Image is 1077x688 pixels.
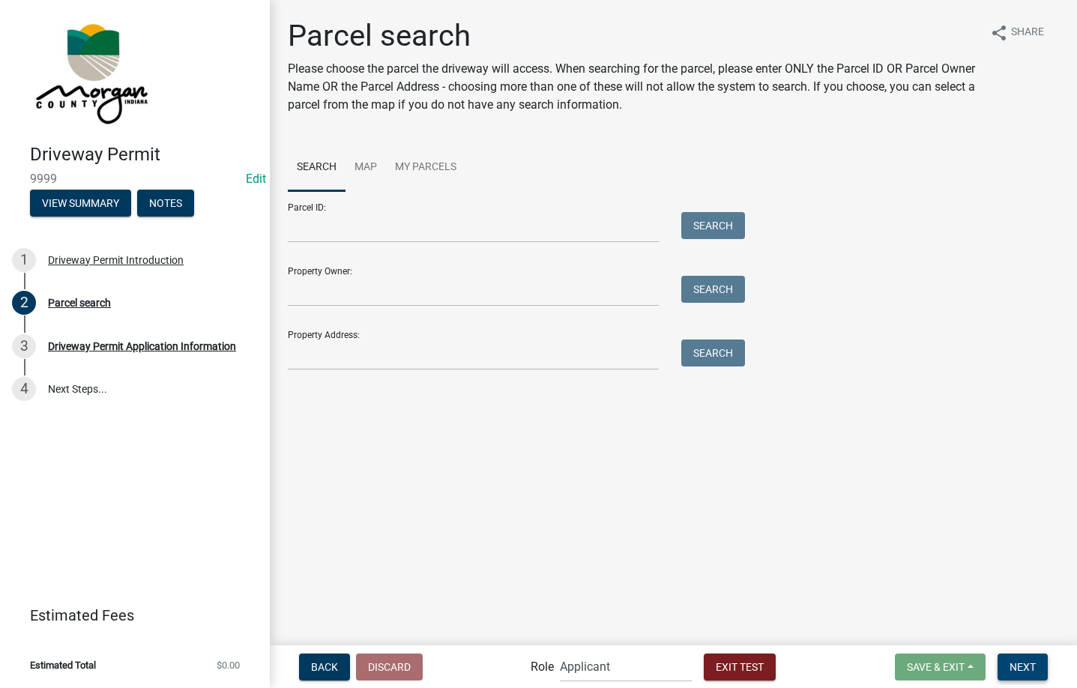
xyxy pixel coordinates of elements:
div: Driveway Permit Introduction [48,255,184,265]
button: Exit Test [704,654,776,681]
h1: Parcel search [288,18,978,54]
button: Discard [356,654,423,681]
a: Edit [246,172,266,186]
span: $0.00 [217,660,240,670]
button: Search [681,340,745,366]
h4: Driveway Permit [30,144,258,166]
button: Search [681,276,745,303]
button: Notes [137,190,194,217]
wm-modal-confirm: Summary [30,198,131,210]
span: Estimated Total [30,660,96,670]
label: Role [531,661,554,673]
img: Morgan County, Indiana [30,16,151,128]
div: 3 [12,334,36,358]
div: 1 [12,248,36,272]
div: Parcel search [48,298,111,308]
div: 4 [12,377,36,401]
a: Search [288,144,346,192]
i: share [990,24,1008,42]
p: Please choose the parcel the driveway will access. When searching for the parcel, please enter ON... [288,60,978,114]
div: 2 [12,291,36,315]
button: View Summary [30,190,131,217]
span: Save & Exit [907,660,965,672]
button: Next [998,654,1048,681]
button: Back [299,654,350,681]
span: Share [1011,24,1044,42]
a: Estimated Fees [12,600,246,630]
a: Map [346,144,386,192]
div: Driveway Permit Application Information [48,341,236,351]
button: Search [681,212,745,239]
button: Save & Exit [895,654,986,681]
span: Back [311,660,338,672]
wm-modal-confirm: Edit Application Number [246,172,266,186]
wm-modal-confirm: Notes [137,198,194,210]
span: Exit Test [716,660,764,672]
span: Next [1010,660,1036,672]
button: shareShare [978,18,1056,47]
span: 9999 [30,172,240,186]
a: My Parcels [386,144,465,192]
